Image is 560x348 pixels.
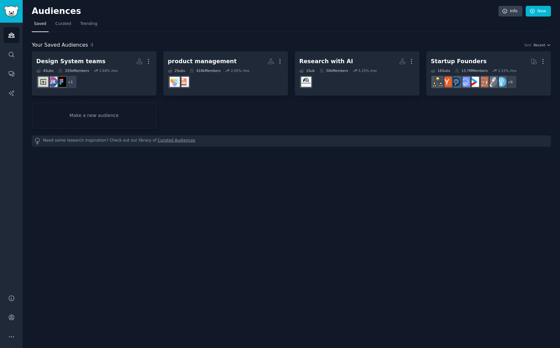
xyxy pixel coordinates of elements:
span: Trending [80,21,97,27]
div: 1 Sub [299,68,315,73]
button: Recent [533,43,551,47]
span: Curated [55,21,71,27]
div: 335k Members [58,68,89,73]
a: New [526,6,551,17]
img: SystemDesignConcepts [38,77,48,87]
span: 4 [90,42,94,48]
h2: Audiences [32,6,498,17]
img: EntrepreneurRideAlong [478,77,488,87]
img: SaaS [460,77,470,87]
div: Need some research inspiration? Check out our library of [32,135,551,147]
div: Sort [524,43,531,47]
div: 2.05 % /mo [231,68,249,73]
a: Startup Founders16Subs13.7MMembers1.53% /mo+8EntrepreneurstartupsEntrepreneurRideAlongstartupSaaS... [426,51,551,96]
img: ProductManagement [170,77,180,87]
span: Saved [34,21,46,27]
div: 418k Members [189,68,221,73]
div: + 8 [503,75,517,89]
span: Recent [533,43,545,47]
div: 50k Members [319,68,348,73]
img: FigmaDesign [56,77,66,87]
img: GummySearch logo [4,6,19,17]
img: UXDesign [47,77,57,87]
a: Info [498,6,522,17]
a: Trending [78,19,99,32]
div: 1.53 % /mo [498,68,516,73]
div: 16 Sub s [431,68,450,73]
a: Saved [32,19,49,32]
img: startups [487,77,497,87]
div: 13.7M Members [455,68,488,73]
img: projectmanagement [179,77,189,87]
img: ycombinator [442,77,452,87]
img: notebooklm [301,77,311,87]
div: product management [168,57,237,65]
img: startup [469,77,479,87]
img: Entrepreneurship [451,77,461,87]
div: + 1 [63,75,77,89]
div: Startup Founders [431,57,486,65]
div: 2 Sub s [168,68,185,73]
img: Entrepreneur [496,77,506,87]
div: 5.25 % /mo [358,68,377,73]
div: Research with AI [299,57,353,65]
span: Your Saved Audiences [32,41,88,49]
a: Curated Audiences [158,138,195,145]
a: product management2Subs418kMembers2.05% /moprojectmanagementProductManagement [163,51,288,96]
a: Research with AI1Sub50kMembers5.25% /monotebooklm [295,51,419,96]
a: Design System teams4Subs335kMembers2.64% /mo+1FigmaDesignUXDesignSystemDesignConcepts [32,51,156,96]
div: Design System teams [36,57,106,65]
div: 2.64 % /mo [99,68,118,73]
div: 4 Sub s [36,68,53,73]
img: growmybusiness [433,77,443,87]
a: Curated [53,19,74,32]
a: Make a new audience [32,102,156,129]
